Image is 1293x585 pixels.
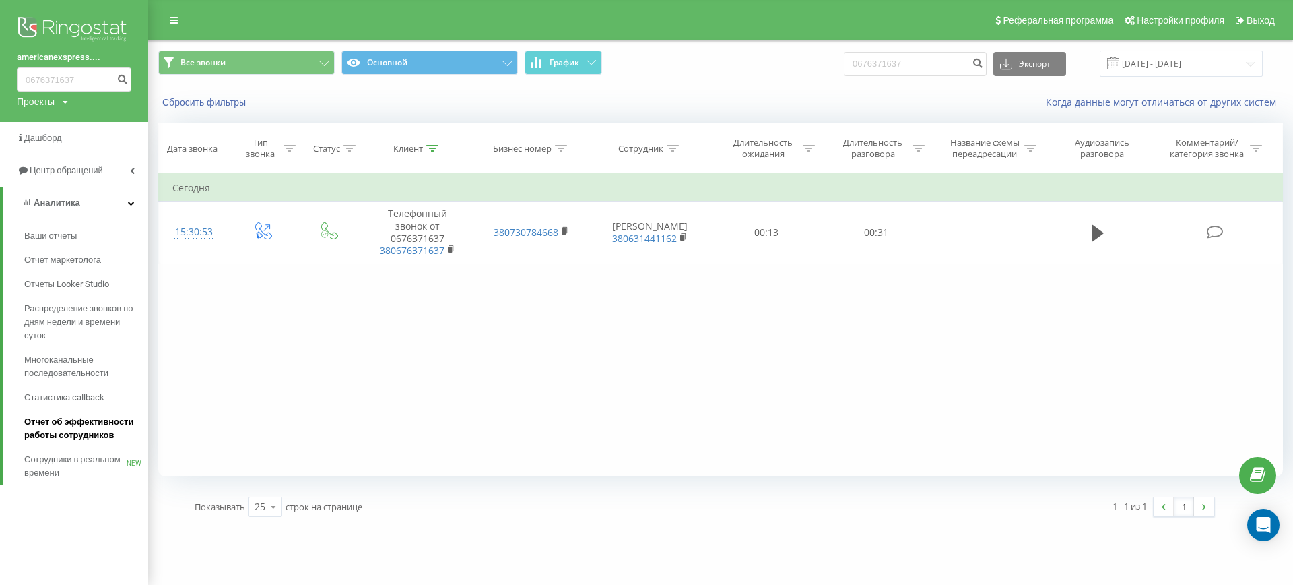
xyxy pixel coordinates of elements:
div: Аудиозапись разговора [1059,137,1146,160]
div: Комментарий/категория звонка [1168,137,1247,160]
span: Многоканальные последовательности [24,353,141,380]
a: americanexspress.... [17,51,131,64]
img: Ringostat logo [17,13,131,47]
a: Отчет маркетолога [24,248,148,272]
span: строк на странице [286,501,362,513]
a: Отчет об эффективности работы сотрудников [24,410,148,448]
div: Название схемы переадресации [949,137,1021,160]
div: Тип звонка [241,137,280,160]
span: Ваши отчеты [24,229,77,243]
td: Телефонный звонок от 0676371637 [360,202,474,264]
input: Поиск по номеру [17,67,131,92]
a: Статистика callback [24,386,148,410]
button: Сбросить фильтры [158,96,253,109]
div: Бизнес номер [493,143,552,154]
a: Распределение звонков по дням недели и времени суток [24,297,148,348]
a: 380730784668 [494,226,558,239]
a: Ваши отчеты [24,224,148,248]
a: 380676371637 [380,244,444,257]
div: Статус [313,143,340,154]
span: Настройки профиля [1137,15,1224,26]
span: Все звонки [180,57,226,68]
a: Когда данные могут отличаться от других систем [1046,96,1283,109]
span: Распределение звонков по дням недели и времени суток [24,302,141,342]
div: Сотрудник [618,143,663,154]
a: Сотрудники в реальном времениNEW [24,448,148,485]
a: Многоканальные последовательности [24,348,148,386]
div: Open Intercom Messenger [1247,509,1280,541]
div: 15:30:53 [172,219,215,245]
div: Дата звонка [167,143,218,154]
button: График [525,51,602,75]
span: Отчет об эффективности работы сотрудников [24,415,141,442]
span: Центр обращений [30,165,103,175]
span: Показывать [195,501,245,513]
div: Проекты [17,95,55,109]
td: 00:13 [712,202,822,264]
td: 00:31 [822,202,931,264]
div: Длительность ожидания [727,137,799,160]
span: Статистика callback [24,391,104,404]
a: 1 [1174,497,1194,516]
button: Экспорт [993,52,1066,76]
td: [PERSON_NAME] [589,202,711,264]
a: 380631441162 [612,232,677,245]
span: Выход [1247,15,1275,26]
a: Аналитика [3,187,148,219]
a: Отчеты Looker Studio [24,272,148,297]
span: Реферальная программа [1003,15,1113,26]
td: Сегодня [159,175,1283,202]
span: График [550,58,579,67]
span: Аналитика [34,197,80,208]
span: Сотрудники в реальном времени [24,453,127,480]
div: Длительность разговора [837,137,909,160]
span: Отчет маркетолога [24,253,101,267]
div: 1 - 1 из 1 [1113,499,1147,513]
div: Клиент [393,143,423,154]
button: Основной [341,51,518,75]
div: 25 [255,500,265,514]
span: Отчеты Looker Studio [24,278,109,291]
button: Все звонки [158,51,335,75]
span: Дашборд [24,133,62,143]
input: Поиск по номеру [844,52,987,76]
